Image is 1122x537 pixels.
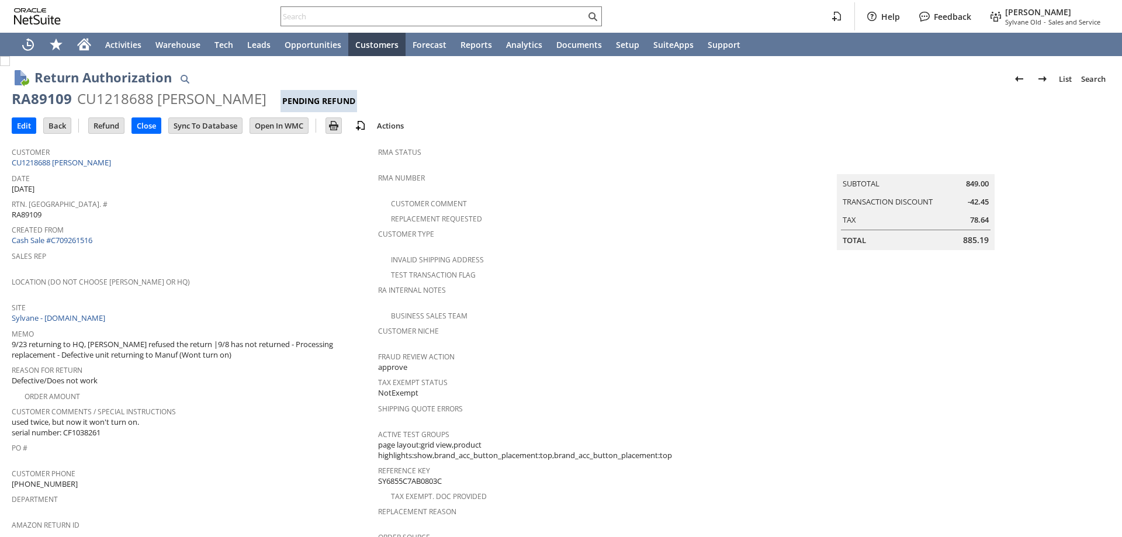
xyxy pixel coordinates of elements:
[499,33,549,56] a: Analytics
[12,339,372,361] span: 9/23 returning to HQ, [PERSON_NAME] refused the return |9/8 has not returned - Processing replace...
[616,39,639,50] span: Setup
[1048,18,1100,26] span: Sales and Service
[609,33,646,56] a: Setup
[281,9,586,23] input: Search
[378,429,449,439] a: Active Test Groups
[843,178,879,189] a: Subtotal
[1005,18,1041,26] span: Sylvane Old
[506,39,542,50] span: Analytics
[843,214,856,225] a: Tax
[1076,70,1110,88] a: Search
[169,118,242,133] input: Sync To Database
[453,33,499,56] a: Reports
[701,33,747,56] a: Support
[326,118,341,133] input: Print
[460,39,492,50] span: Reports
[843,196,933,207] a: Transaction Discount
[881,11,900,22] label: Help
[12,313,108,323] a: Sylvane - [DOMAIN_NAME]
[12,520,79,530] a: Amazon Return ID
[378,507,456,517] a: Replacement reason
[12,375,98,386] span: Defective/Does not work
[34,68,172,87] h1: Return Authorization
[14,33,42,56] a: Recent Records
[646,33,701,56] a: SuiteApps
[42,33,70,56] div: Shortcuts
[178,72,192,86] img: Quick Find
[355,39,399,50] span: Customers
[556,39,602,50] span: Documents
[14,8,61,25] svg: logo
[378,404,463,414] a: Shipping Quote Errors
[963,234,989,246] span: 885.19
[12,199,108,209] a: Rtn. [GEOGRAPHIC_DATA]. #
[12,251,46,261] a: Sales Rep
[247,39,271,50] span: Leads
[391,255,484,265] a: Invalid Shipping Address
[77,89,266,108] div: CU1218688 [PERSON_NAME]
[378,285,446,295] a: RA Internal Notes
[12,147,50,157] a: Customer
[1054,70,1076,88] a: List
[207,33,240,56] a: Tech
[214,39,233,50] span: Tech
[132,118,161,133] input: Close
[413,39,446,50] span: Forecast
[12,417,139,438] span: used twice, but now it won't turn on. serial number: CF1038261
[327,119,341,133] img: Print
[12,118,36,133] input: Edit
[49,37,63,51] svg: Shortcuts
[837,155,995,174] caption: Summary
[378,362,407,373] span: approve
[25,392,80,401] a: Order Amount
[148,33,207,56] a: Warehouse
[378,229,434,239] a: Customer Type
[89,118,124,133] input: Refund
[378,466,430,476] a: Reference Key
[934,11,971,22] label: Feedback
[843,235,866,245] a: Total
[278,33,348,56] a: Opportunities
[354,119,368,133] img: add-record.svg
[12,469,75,479] a: Customer Phone
[12,407,176,417] a: Customer Comments / Special Instructions
[1005,6,1071,18] span: [PERSON_NAME]
[12,277,190,287] a: Location (Do Not Choose [PERSON_NAME] or HQ)
[1044,18,1046,26] span: -
[391,491,487,501] a: Tax Exempt. Doc Provided
[250,118,308,133] input: Open In WMC
[708,39,740,50] span: Support
[12,479,78,490] span: [PHONE_NUMBER]
[391,199,467,209] a: Customer Comment
[968,196,989,207] span: -42.45
[280,90,357,112] div: Pending Refund
[653,39,694,50] span: SuiteApps
[586,9,600,23] svg: Search
[12,183,34,195] span: [DATE]
[70,33,98,56] a: Home
[378,377,448,387] a: Tax Exempt Status
[21,37,35,51] svg: Recent Records
[44,118,71,133] input: Back
[12,157,114,168] a: CU1218688 [PERSON_NAME]
[391,270,476,280] a: Test Transaction Flag
[98,33,148,56] a: Activities
[12,174,30,183] a: Date
[549,33,609,56] a: Documents
[105,39,141,50] span: Activities
[240,33,278,56] a: Leads
[12,365,82,375] a: Reason For Return
[378,352,455,362] a: Fraud Review Action
[348,33,406,56] a: Customers
[155,39,200,50] span: Warehouse
[966,178,989,189] span: 849.00
[12,303,26,313] a: Site
[391,214,482,224] a: Replacement Requested
[12,89,72,108] div: RA89109
[12,209,41,220] span: RA89109
[12,225,64,235] a: Created From
[406,33,453,56] a: Forecast
[378,387,418,399] span: NotExempt
[970,214,989,226] span: 78.64
[378,326,439,336] a: Customer Niche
